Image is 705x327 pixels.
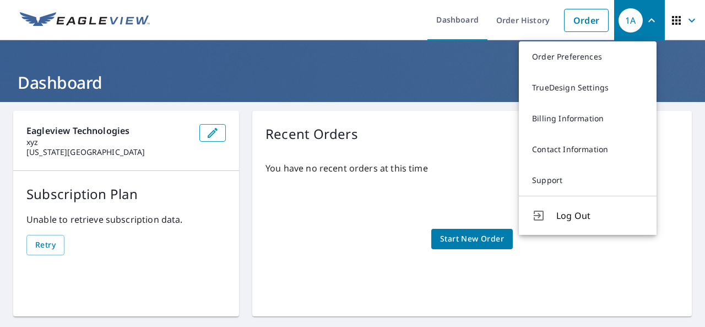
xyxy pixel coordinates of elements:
[265,162,679,175] p: You have no recent orders at this time
[265,124,358,144] p: Recent Orders
[20,12,150,29] img: EV Logo
[519,72,657,103] a: TrueDesign Settings
[564,9,609,32] a: Order
[35,238,56,252] span: Retry
[519,134,657,165] a: Contact Information
[519,41,657,72] a: Order Preferences
[26,137,191,147] p: xyz
[26,184,226,204] p: Subscription Plan
[26,213,226,226] p: Unable to retrieve subscription data.
[26,147,191,157] p: [US_STATE][GEOGRAPHIC_DATA]
[26,124,191,137] p: Eagleview Technologies
[519,196,657,235] button: Log Out
[619,8,643,33] div: 1A
[13,71,692,94] h1: Dashboard
[519,103,657,134] a: Billing Information
[440,232,504,246] span: Start New Order
[519,165,657,196] a: Support
[556,209,643,222] span: Log Out
[26,235,64,255] button: Retry
[431,229,513,249] a: Start New Order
